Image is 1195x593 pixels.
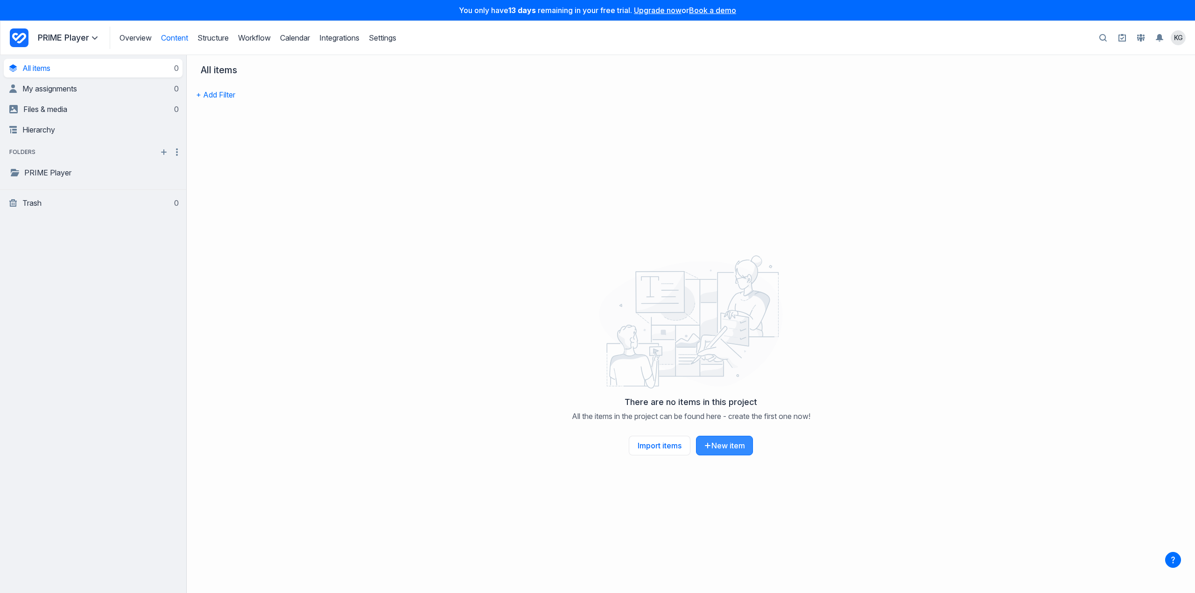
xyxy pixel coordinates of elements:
a: Calendar [280,33,310,42]
summary: PRIME Player [38,32,100,43]
div: 0 [172,84,179,93]
a: Trash0 [9,194,179,212]
h2: There are no items in this project [625,397,757,408]
button: New item [696,436,753,455]
div: 0 [172,63,179,73]
a: Import items [629,436,690,455]
a: PRIME Player [9,167,179,178]
a: Settings [369,33,396,42]
a: Integrations [319,33,359,42]
a: Hierarchy [9,120,179,139]
a: Workflow [238,33,271,42]
span: Trash [22,198,42,208]
a: Project Dashboard [10,27,28,49]
a: Structure [197,33,229,42]
button: Toggle the notification sidebar [1152,30,1167,45]
div: 0 [172,198,179,208]
p: All the items in the project can be found here - create the first one now! [572,412,810,421]
a: People and Groups [1133,30,1148,45]
strong: 13 days [508,6,536,15]
a: Setup guide [1115,30,1130,45]
span: folders [4,147,41,157]
a: Files & media0 [9,100,179,119]
a: Content [161,33,188,42]
a: All items0 [9,59,179,77]
summary: View profile menu [1171,30,1186,45]
span: Files & media [23,105,67,114]
a: My assignments0 [9,79,179,98]
button: More folder actions [171,147,183,158]
span: KG [1174,33,1183,42]
div: All items [201,64,242,76]
a: Book a demo [689,6,736,15]
button: Open search [1095,29,1111,47]
a: Overview [119,33,152,42]
p: You only have remaining in your free trial. or [6,6,1189,15]
div: 0 [172,105,179,114]
a: Upgrade now [634,6,682,15]
button: + Add Filter [196,85,235,105]
span: My assignments [22,84,77,93]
